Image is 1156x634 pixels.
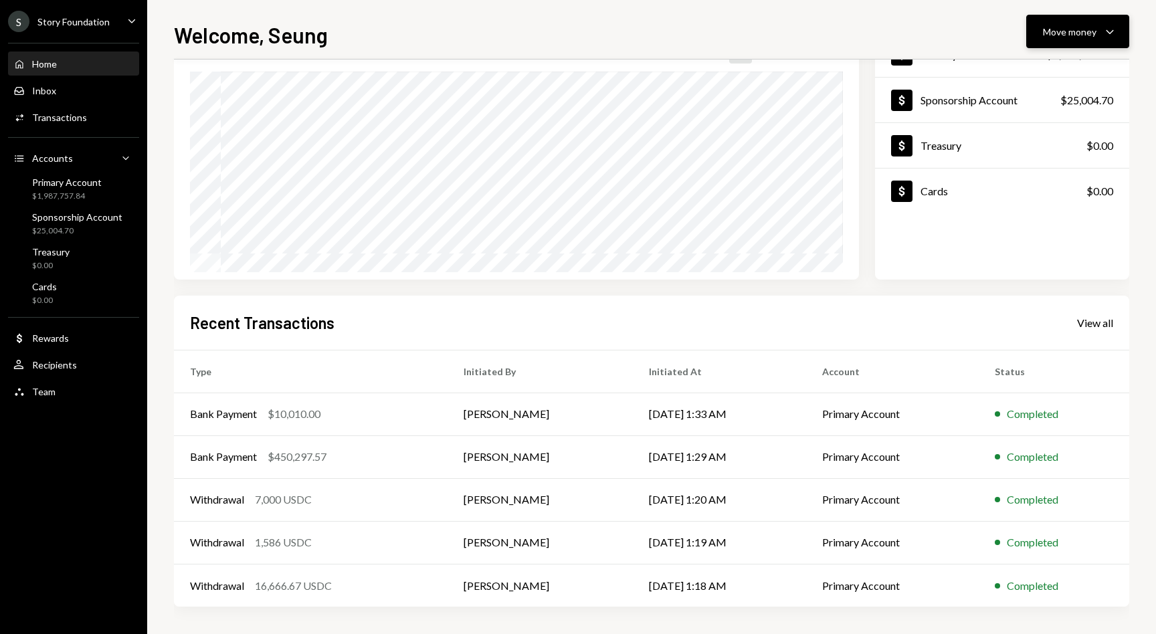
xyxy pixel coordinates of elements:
[806,564,979,607] td: Primary Account
[32,177,102,188] div: Primary Account
[448,564,633,607] td: [PERSON_NAME]
[8,51,139,76] a: Home
[806,393,979,435] td: Primary Account
[8,379,139,403] a: Team
[32,191,102,202] div: $1,987,757.84
[875,123,1129,168] a: Treasury$0.00
[633,564,805,607] td: [DATE] 1:18 AM
[8,11,29,32] div: S
[8,78,139,102] a: Inbox
[32,260,70,272] div: $0.00
[1043,25,1096,39] div: Move money
[190,534,244,550] div: Withdrawal
[190,312,334,334] h2: Recent Transactions
[1007,492,1058,508] div: Completed
[1077,315,1113,330] a: View all
[633,478,805,521] td: [DATE] 1:20 AM
[8,326,139,350] a: Rewards
[32,386,56,397] div: Team
[8,173,139,205] a: Primary Account$1,987,757.84
[448,478,633,521] td: [PERSON_NAME]
[32,85,56,96] div: Inbox
[255,578,332,594] div: 16,666.67 USDC
[806,478,979,521] td: Primary Account
[806,435,979,478] td: Primary Account
[633,435,805,478] td: [DATE] 1:29 AM
[32,332,69,344] div: Rewards
[8,146,139,170] a: Accounts
[633,350,805,393] th: Initiated At
[875,78,1129,122] a: Sponsorship Account$25,004.70
[37,16,110,27] div: Story Foundation
[1026,15,1129,48] button: Move money
[32,225,122,237] div: $25,004.70
[806,350,979,393] th: Account
[979,350,1129,393] th: Status
[32,58,57,70] div: Home
[1007,534,1058,550] div: Completed
[268,406,320,422] div: $10,010.00
[1086,183,1113,199] div: $0.00
[8,207,139,239] a: Sponsorship Account$25,004.70
[921,94,1018,106] div: Sponsorship Account
[174,21,328,48] h1: Welcome, Seung
[190,406,257,422] div: Bank Payment
[921,139,961,152] div: Treasury
[1086,138,1113,154] div: $0.00
[32,112,87,123] div: Transactions
[448,393,633,435] td: [PERSON_NAME]
[806,521,979,564] td: Primary Account
[32,281,57,292] div: Cards
[633,521,805,564] td: [DATE] 1:19 AM
[190,449,257,465] div: Bank Payment
[448,435,633,478] td: [PERSON_NAME]
[1007,449,1058,465] div: Completed
[32,359,77,371] div: Recipients
[8,105,139,129] a: Transactions
[32,211,122,223] div: Sponsorship Account
[633,393,805,435] td: [DATE] 1:33 AM
[1060,92,1113,108] div: $25,004.70
[32,295,57,306] div: $0.00
[1007,578,1058,594] div: Completed
[255,534,312,550] div: 1,586 USDC
[875,169,1129,213] a: Cards$0.00
[8,277,139,309] a: Cards$0.00
[1077,316,1113,330] div: View all
[32,246,70,257] div: Treasury
[8,352,139,377] a: Recipients
[8,242,139,274] a: Treasury$0.00
[190,578,244,594] div: Withdrawal
[1007,406,1058,422] div: Completed
[448,521,633,564] td: [PERSON_NAME]
[174,350,448,393] th: Type
[268,449,326,465] div: $450,297.57
[448,350,633,393] th: Initiated By
[190,492,244,508] div: Withdrawal
[255,492,312,508] div: 7,000 USDC
[921,185,948,197] div: Cards
[32,152,73,164] div: Accounts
